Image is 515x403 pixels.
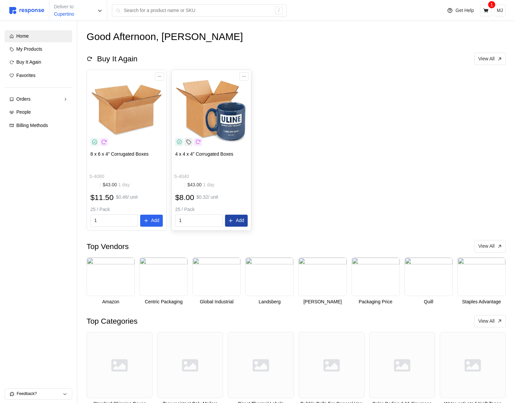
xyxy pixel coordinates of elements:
img: S-4040 [175,74,248,146]
p: Cupertino [54,11,74,18]
h2: Top Vendors [87,241,129,252]
img: 0220f4c4-ab07-4c61-8f93-c324ce3b7775.png [404,257,453,296]
img: svg%3e [87,332,152,398]
p: S-4080 [89,173,104,180]
img: svg%3e [9,7,44,14]
p: Add [236,217,244,224]
img: 1bd73fc4-3616-4f12-9b95-e82dd5ee50ce.png [139,257,188,296]
input: Search for a product name or SKU [124,5,271,17]
p: Amazon [87,298,135,306]
p: Quill [404,298,453,306]
input: Qty [94,215,134,227]
button: Get Help [443,4,478,17]
a: Buy It Again [5,56,72,68]
p: Add [151,217,159,224]
button: Add [225,215,248,227]
h2: $8.00 [175,192,194,203]
h2: $11.50 [91,192,114,203]
span: My Products [16,46,42,52]
span: Buy It Again [16,59,41,65]
div: / [275,7,283,15]
img: b3edfc49-2e23-4e55-8feb-1b47f28428ae.png [457,257,506,296]
p: $0.32 / unit [196,194,218,201]
a: Orders [5,93,72,105]
span: 4 x 4 x 4" Corrugated Boxes [175,151,233,157]
span: Favorites [16,73,36,78]
p: 25 / Pack [91,206,163,213]
img: 56af10cb-0702-4cb2-9a6c-a4c31b4668da.png [352,257,400,296]
p: Feedback? [17,391,63,397]
a: Favorites [5,70,72,82]
p: S-4040 [174,173,189,180]
p: Get Help [455,7,474,14]
img: svg%3e [369,332,435,398]
a: People [5,106,72,118]
p: 1 [490,1,493,8]
div: Orders [16,96,61,103]
img: 28d23237-8370-4b9b-9205-a1ea66abb4e8.png [192,257,241,296]
p: Centric Packaging [139,298,188,306]
img: a10eee3c-05bf-4b75-8fd0-68047755f283.png [87,257,135,296]
p: $43.00 [187,181,214,189]
p: Landsberg [245,298,294,306]
p: $0.46 / unit [116,194,137,201]
span: Home [16,33,29,39]
p: 25 / Pack [175,206,248,213]
span: Billing Methods [16,123,48,128]
p: View All [478,318,495,325]
span: 8 x 6 x 4" Corrugated Boxes [91,151,149,157]
img: a48cd04f-1024-4325-b9a5-0e8c879ec34a.png [298,257,347,296]
button: View All [474,315,506,328]
img: svg%3e [228,332,294,398]
p: Global Industrial [192,298,241,306]
p: Packaging Price [352,298,400,306]
button: View All [474,240,506,253]
button: Add [140,215,163,227]
span: 1 day [117,182,129,187]
h1: Good Afternoon, [PERSON_NAME] [87,30,243,43]
img: svg%3e [440,332,506,398]
img: S-4080 [91,74,163,146]
span: 1 day [202,182,214,187]
p: MJ [497,7,503,14]
p: [PERSON_NAME] [298,298,347,306]
h2: Buy It Again [97,54,137,64]
button: View All [474,53,506,65]
input: Qty [179,215,219,227]
p: View All [478,243,495,250]
span: People [16,109,31,115]
p: View All [478,55,495,63]
a: Home [5,30,72,42]
button: Feedback? [5,389,72,399]
a: Billing Methods [5,120,72,132]
p: Staples Advantage [457,298,506,306]
img: svg%3e [157,332,223,398]
p: $43.00 [103,181,129,189]
p: Deliver to [54,3,74,11]
a: My Products [5,43,72,55]
button: MJ [494,5,506,16]
img: svg%3e [299,332,365,398]
h2: Top Categories [87,316,137,326]
img: b31f3a58-1761-4edb-bd19-c07a33bbabcc.png [245,257,294,296]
